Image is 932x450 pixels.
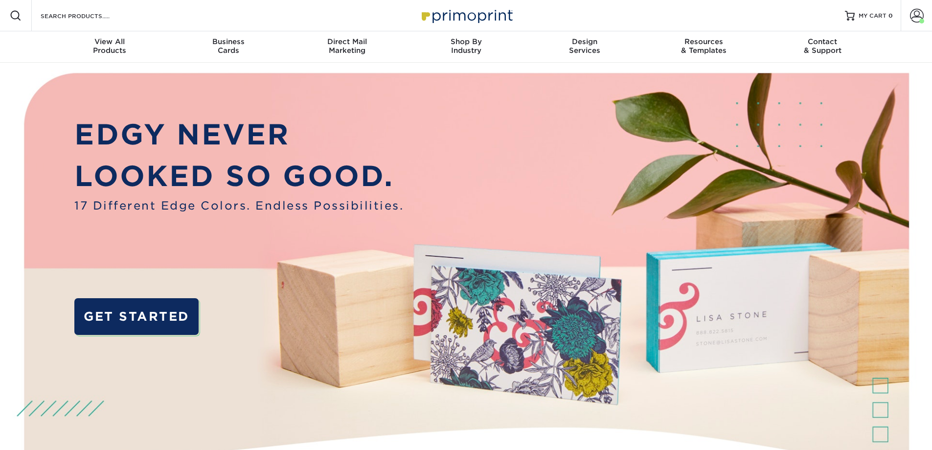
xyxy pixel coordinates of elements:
[859,12,887,20] span: MY CART
[288,37,407,55] div: Marketing
[888,12,893,19] span: 0
[288,31,407,63] a: Direct MailMarketing
[74,197,404,214] span: 17 Different Edge Colors. Endless Possibilities.
[763,37,882,55] div: & Support
[74,114,404,156] p: EDGY NEVER
[50,31,169,63] a: View AllProducts
[644,37,763,55] div: & Templates
[74,155,404,197] p: LOOKED SO GOOD.
[169,37,288,46] span: Business
[407,37,525,55] div: Industry
[644,37,763,46] span: Resources
[40,10,135,22] input: SEARCH PRODUCTS.....
[525,37,644,55] div: Services
[288,37,407,46] span: Direct Mail
[763,31,882,63] a: Contact& Support
[525,37,644,46] span: Design
[763,37,882,46] span: Contact
[525,31,644,63] a: DesignServices
[169,37,288,55] div: Cards
[169,31,288,63] a: BusinessCards
[417,5,515,26] img: Primoprint
[50,37,169,55] div: Products
[407,31,525,63] a: Shop ByIndustry
[50,37,169,46] span: View All
[644,31,763,63] a: Resources& Templates
[74,298,198,335] a: GET STARTED
[407,37,525,46] span: Shop By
